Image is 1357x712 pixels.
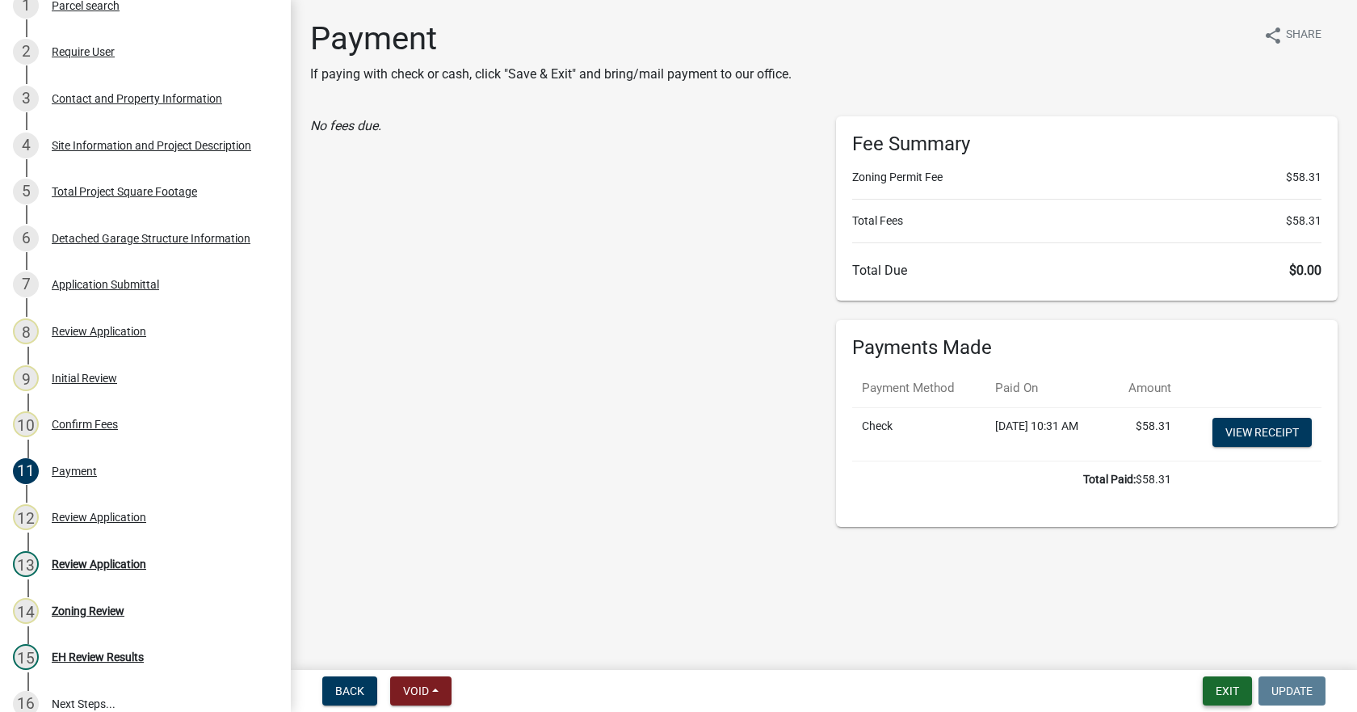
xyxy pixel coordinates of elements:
[13,365,39,391] div: 9
[852,336,1321,360] h6: Payments Made
[1107,407,1180,461] td: $58.31
[1286,26,1321,45] span: Share
[52,373,117,384] div: Initial Review
[13,644,39,670] div: 15
[852,263,1321,278] h6: Total Due
[52,558,146,570] div: Review Application
[852,133,1321,156] h6: Fee Summary
[52,186,197,197] div: Total Project Square Footage
[852,169,1321,186] li: Zoning Permit Fee
[1289,263,1321,278] span: $0.00
[52,651,144,663] div: EH Review Results
[852,461,1181,498] td: $58.31
[13,458,39,484] div: 11
[1212,418,1312,447] a: View receipt
[52,512,146,523] div: Review Application
[985,369,1107,407] th: Paid On
[1286,213,1321,230] span: $58.31
[852,213,1321,230] li: Total Fees
[852,407,985,461] td: Check
[13,504,39,530] div: 12
[1083,473,1136,486] b: Total Paid:
[13,133,39,158] div: 4
[310,65,792,84] p: If paying with check or cash, click "Save & Exit" and bring/mail payment to our office.
[13,318,39,344] div: 8
[1263,26,1283,45] i: share
[13,86,39,112] div: 3
[310,118,381,133] i: No fees due.
[13,272,39,297] div: 7
[985,407,1107,461] td: [DATE] 10:31 AM
[52,233,250,244] div: Detached Garage Structure Information
[1271,685,1313,697] span: Update
[13,225,39,251] div: 6
[52,93,222,104] div: Contact and Property Information
[52,279,159,290] div: Application Submittal
[13,179,39,204] div: 5
[1203,676,1252,706] button: Exit
[852,369,985,407] th: Payment Method
[52,140,251,151] div: Site Information and Project Description
[52,326,146,337] div: Review Application
[1250,19,1334,51] button: shareShare
[52,466,97,477] div: Payment
[52,419,118,430] div: Confirm Fees
[52,605,124,617] div: Zoning Review
[13,411,39,437] div: 10
[1258,676,1325,706] button: Update
[390,676,452,706] button: Void
[13,39,39,65] div: 2
[335,685,364,697] span: Back
[1107,369,1180,407] th: Amount
[1286,169,1321,186] span: $58.31
[322,676,377,706] button: Back
[403,685,429,697] span: Void
[13,551,39,577] div: 13
[52,46,115,57] div: Require User
[13,598,39,624] div: 14
[310,19,792,58] h1: Payment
